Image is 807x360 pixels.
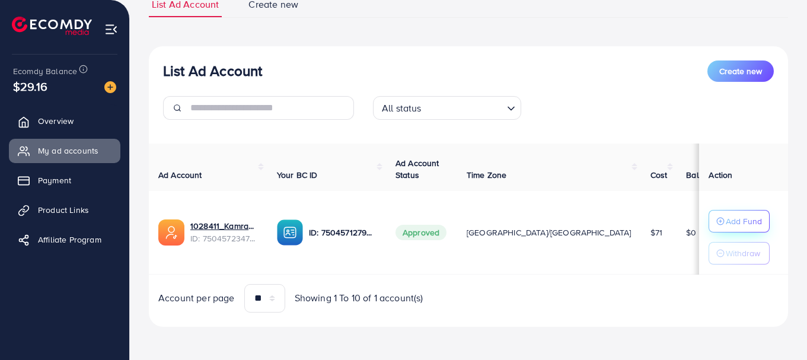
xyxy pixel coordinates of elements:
span: $71 [650,227,662,238]
span: $0 [686,227,696,238]
input: Search for option [425,97,502,117]
a: Overview [9,109,120,133]
span: My ad accounts [38,145,98,157]
div: <span class='underline'>1028411_Kamran Kashi_1747294474303</span></br>7504572347576401928 [190,220,258,244]
span: Account per page [158,291,235,305]
span: Create new [719,65,762,77]
img: image [104,81,116,93]
span: Affiliate Program [38,234,101,246]
div: Search for option [373,96,521,120]
span: Time Zone [467,169,506,181]
span: Balance [686,169,717,181]
span: Product Links [38,204,89,216]
p: Add Fund [726,214,762,228]
span: Ad Account [158,169,202,181]
a: Payment [9,168,120,192]
button: Create new [707,60,774,82]
span: Showing 1 To 10 of 1 account(s) [295,291,423,305]
span: Your BC ID [277,169,318,181]
a: Affiliate Program [9,228,120,251]
span: Overview [38,115,74,127]
span: ID: 7504572347576401928 [190,232,258,244]
p: ID: 7504571279954165778 [309,225,377,240]
img: ic-ba-acc.ded83a64.svg [277,219,303,246]
span: Ad Account Status [395,157,439,181]
iframe: Chat [757,307,798,351]
span: $29.16 [13,78,47,95]
span: Ecomdy Balance [13,65,77,77]
a: 1028411_Kamran Kashi_1747294474303 [190,220,258,232]
h3: List Ad Account [163,62,262,79]
button: Add Fund [709,210,770,232]
span: Cost [650,169,668,181]
span: All status [379,100,424,117]
img: ic-ads-acc.e4c84228.svg [158,219,184,246]
a: My ad accounts [9,139,120,163]
p: Withdraw [726,246,760,260]
span: [GEOGRAPHIC_DATA]/[GEOGRAPHIC_DATA] [467,227,631,238]
span: Approved [395,225,446,240]
img: menu [104,23,118,36]
button: Withdraw [709,242,770,265]
span: Payment [38,174,71,186]
a: Product Links [9,198,120,222]
img: logo [12,17,92,35]
span: Action [709,169,732,181]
